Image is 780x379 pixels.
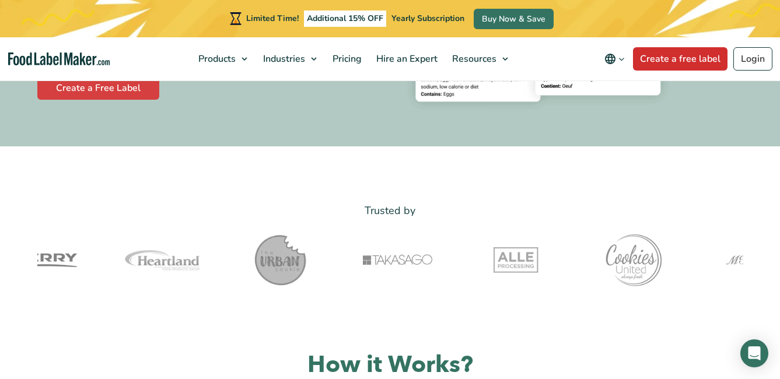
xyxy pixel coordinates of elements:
span: Products [195,52,237,65]
span: Additional 15% OFF [304,10,386,27]
a: Buy Now & Save [474,9,554,29]
a: Resources [445,37,514,80]
a: Create a free label [633,47,727,71]
span: Pricing [329,52,363,65]
a: Pricing [326,37,366,80]
a: Food Label Maker homepage [8,52,110,66]
span: Industries [260,52,306,65]
button: Change language [596,47,633,71]
a: Products [191,37,253,80]
div: Open Intercom Messenger [740,339,768,367]
span: Yearly Subscription [391,13,464,24]
a: Industries [256,37,323,80]
a: Hire an Expert [369,37,442,80]
p: Trusted by [37,202,743,219]
a: Create a Free Label [37,76,159,100]
span: Limited Time! [246,13,299,24]
span: Hire an Expert [373,52,439,65]
a: Login [733,47,772,71]
span: Resources [449,52,498,65]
